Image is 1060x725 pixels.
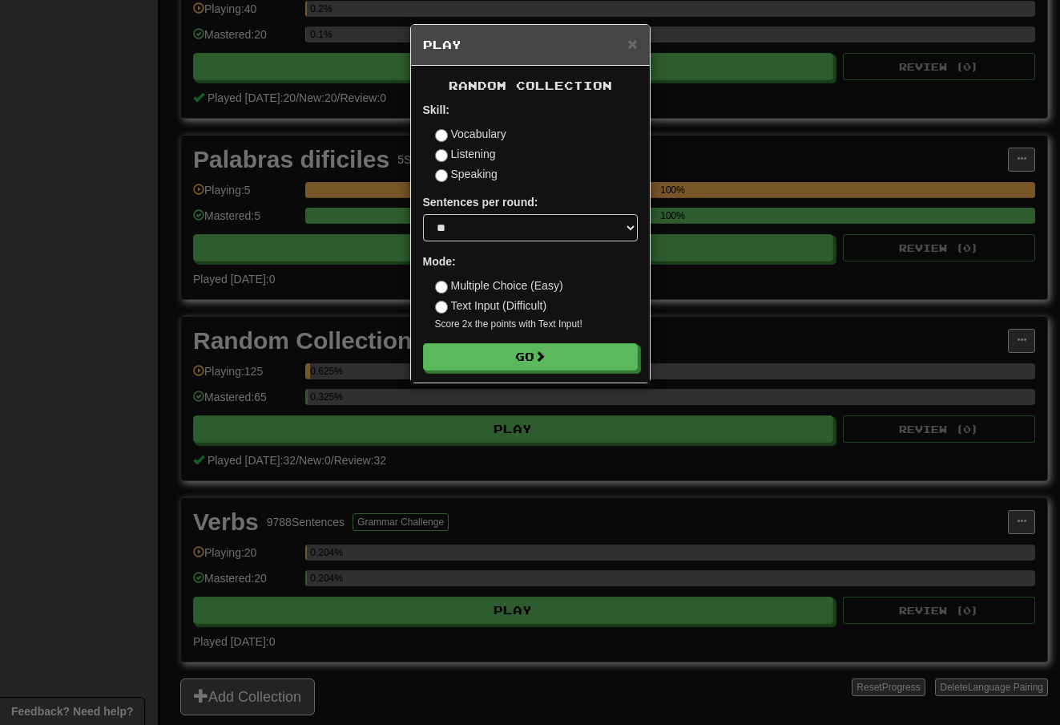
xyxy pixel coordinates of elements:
button: Go [423,343,638,371]
span: Random Collection [449,79,612,92]
input: Vocabulary [435,129,448,142]
strong: Skill: [423,103,449,116]
small: Score 2x the points with Text Input ! [435,318,638,331]
input: Listening [435,149,448,162]
label: Sentences per round: [423,194,538,210]
span: × [627,34,637,53]
label: Listening [435,146,496,162]
input: Speaking [435,169,448,182]
label: Vocabulary [435,126,506,142]
strong: Mode: [423,255,456,268]
input: Multiple Choice (Easy) [435,281,448,294]
label: Text Input (Difficult) [435,298,547,314]
label: Speaking [435,166,498,182]
h5: Play [423,37,638,53]
label: Multiple Choice (Easy) [435,277,563,294]
button: Close [627,35,637,52]
input: Text Input (Difficult) [435,301,448,314]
